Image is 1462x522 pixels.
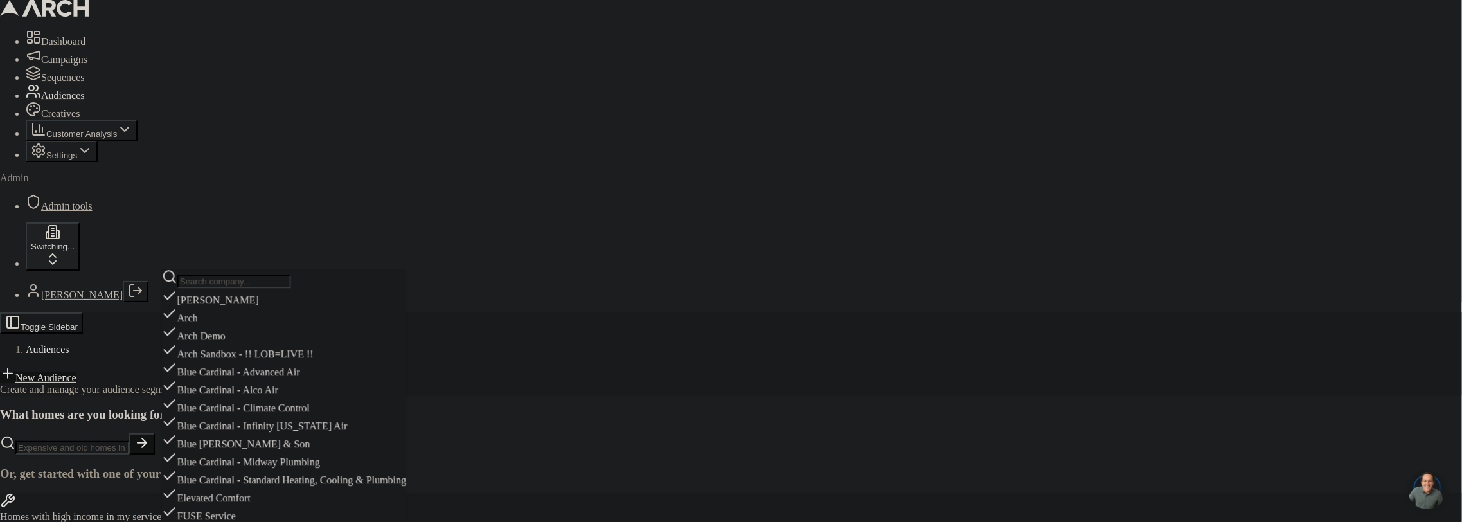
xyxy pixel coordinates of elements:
[162,378,406,396] div: Blue Cardinal - Alco Air
[162,324,406,342] div: Arch Demo
[162,414,406,432] div: Blue Cardinal - Infinity [US_STATE] Air
[162,432,406,450] div: Blue [PERSON_NAME] & Son
[162,360,406,378] div: Blue Cardinal - Advanced Air
[162,288,406,306] div: [PERSON_NAME]
[162,306,406,324] div: Arch
[162,504,406,522] div: FUSE Service
[177,274,291,288] input: Search company...
[162,468,406,486] div: Blue Cardinal - Standard Heating, Cooling & Plumbing
[162,486,406,504] div: Elevated Comfort
[162,450,406,468] div: Blue Cardinal - Midway Plumbing
[162,396,406,414] div: Blue Cardinal - Climate Control
[162,342,406,360] div: Arch Sandbox - !! LOB=LIVE !!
